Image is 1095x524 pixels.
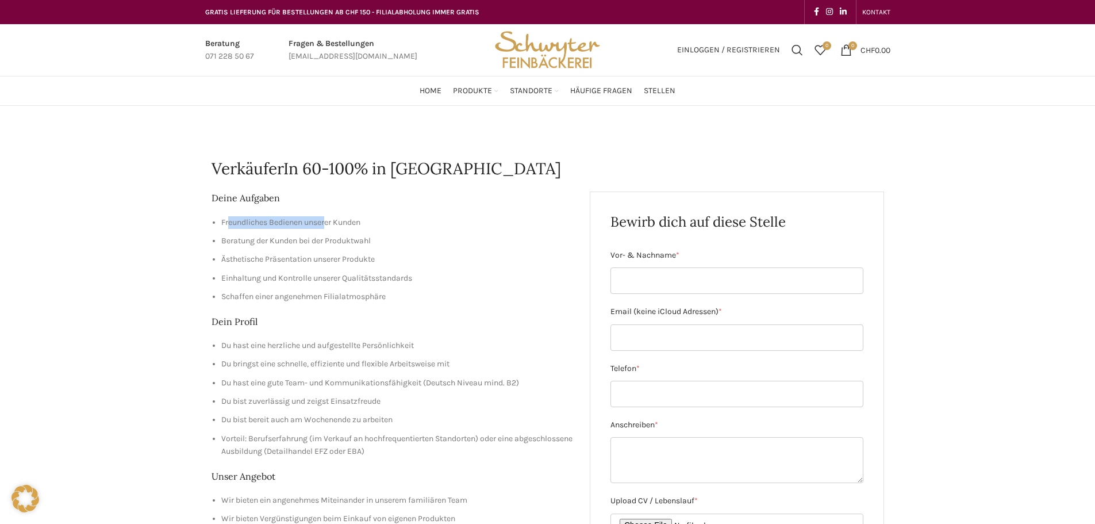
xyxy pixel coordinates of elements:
[677,46,780,54] span: Einloggen / Registrieren
[205,8,479,16] span: GRATIS LIEFERUNG FÜR BESTELLUNGEN AB CHF 150 - FILIALABHOLUNG IMMER GRATIS
[823,41,831,50] span: 0
[221,433,573,458] li: Vorteil: Berufserfahrung (im Verkauf an hochfrequentierten Standorten) oder eine abgeschlossene A...
[491,44,604,54] a: Site logo
[610,212,863,232] h2: Bewirb dich auf diese Stelle
[823,4,836,20] a: Instagram social link
[610,419,863,431] label: Anschreiben
[289,37,417,63] a: Infobox link
[205,37,254,63] a: Infobox link
[610,249,863,262] label: Vor- & Nachname
[809,39,832,62] div: Meine Wunschliste
[221,395,573,408] li: Du bist zuverlässig und zeigst Einsatzfreude
[221,494,573,507] li: Wir bieten ein angenehmes Miteinander in unserem familiären Team
[856,1,896,24] div: Secondary navigation
[221,216,573,229] li: Freundliches Bedienen unserer Kunden
[510,79,559,102] a: Standorte
[221,377,573,389] li: Du hast eine gute Team- und Kommunikationsfähigkeit (Deutsch Niveau mind. B2)
[212,315,573,328] h2: Dein Profil
[862,8,890,16] span: KONTAKT
[221,290,573,303] li: Schaffen einer angenehmen Filialatmosphäre
[835,39,896,62] a: 0 CHF0.00
[212,192,573,204] h2: Deine Aufgaben
[199,79,896,102] div: Main navigation
[644,79,675,102] a: Stellen
[570,79,632,102] a: Häufige Fragen
[644,86,675,97] span: Stellen
[221,358,573,370] li: Du bringst eine schnelle, effiziente und flexible Arbeitsweise mit
[420,79,441,102] a: Home
[221,235,573,247] li: Beratung der Kunden bei der Produktwahl
[212,158,884,180] h1: VerkäuferIn 60-100% in [GEOGRAPHIC_DATA]
[453,79,498,102] a: Produkte
[221,253,573,266] li: Ästhetische Präsentation unserer Produkte
[860,45,890,55] bdi: 0.00
[420,86,441,97] span: Home
[570,86,632,97] span: Häufige Fragen
[810,4,823,20] a: Facebook social link
[610,495,863,507] label: Upload CV / Lebenslauf
[491,24,604,76] img: Bäckerei Schwyter
[836,4,850,20] a: Linkedin social link
[671,39,786,62] a: Einloggen / Registrieren
[221,414,573,426] li: Du bist bereit auch am Wochenende zu arbeiten
[212,470,573,483] h2: Unser Angebot
[221,339,573,352] li: Du hast eine herzliche und aufgestellte Persönlichkeit
[610,305,863,318] label: Email (keine iCloud Adressen)
[809,39,832,62] a: 0
[510,86,552,97] span: Standorte
[221,272,573,285] li: Einhaltung und Kontrolle unserer Qualitätsstandards
[848,41,857,50] span: 0
[610,362,863,375] label: Telefon
[453,86,492,97] span: Produkte
[786,39,809,62] a: Suchen
[860,45,875,55] span: CHF
[862,1,890,24] a: KONTAKT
